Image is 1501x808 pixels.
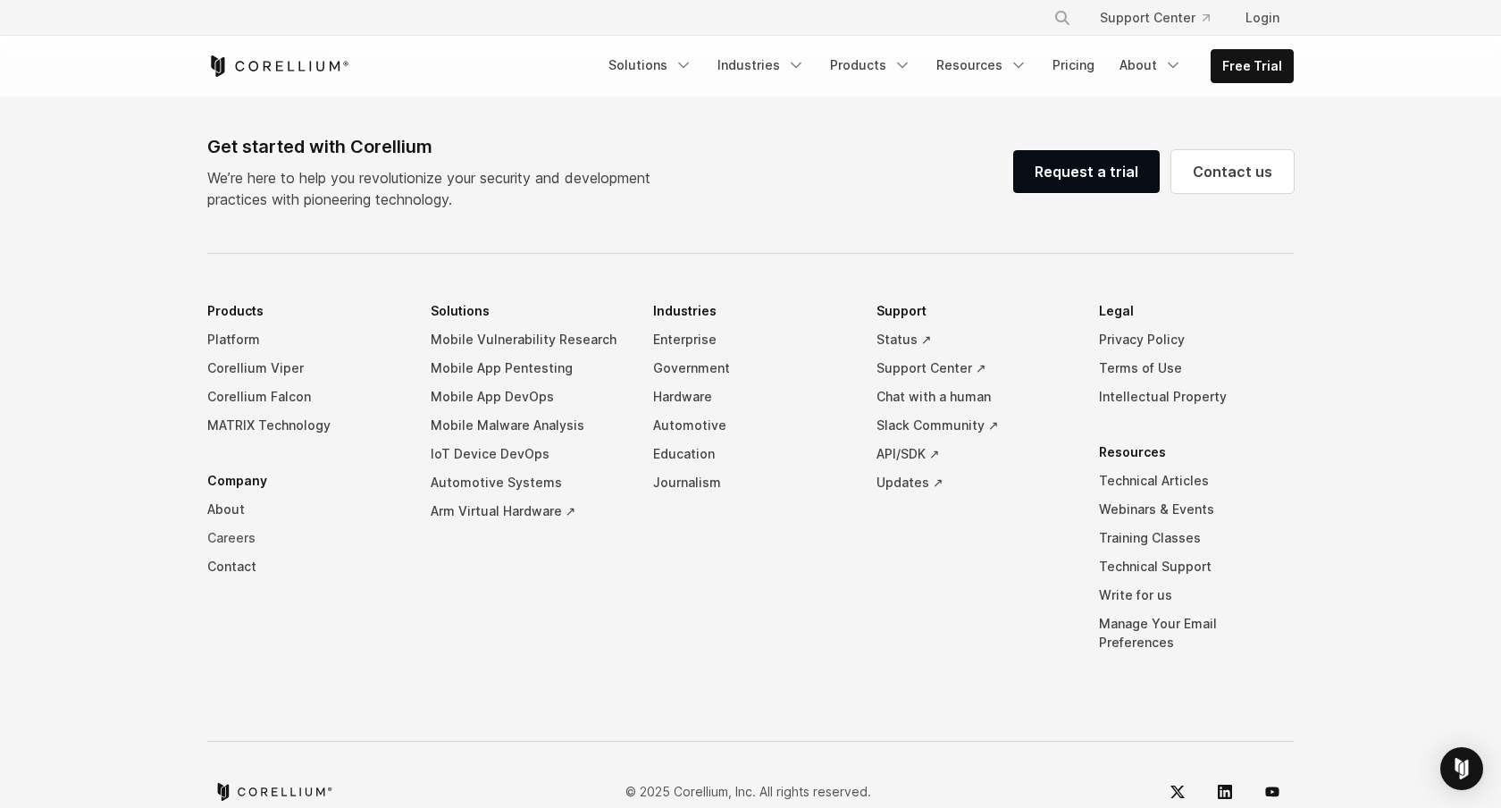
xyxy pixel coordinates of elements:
a: About [207,495,402,524]
a: Careers [207,524,402,552]
a: Request a trial [1013,150,1160,193]
a: Privacy Policy [1099,325,1294,354]
div: Navigation Menu [207,297,1294,684]
a: Solutions [598,49,703,81]
a: Automotive [653,411,848,440]
a: Contact us [1171,150,1294,193]
a: Corellium Home [207,55,349,77]
p: We’re here to help you revolutionize your security and development practices with pioneering tech... [207,167,665,210]
a: Updates ↗ [876,468,1071,497]
a: Chat with a human [876,383,1071,411]
a: API/SDK ↗ [876,440,1071,468]
a: Manage Your Email Preferences [1099,610,1294,657]
a: Intellectual Property [1099,383,1294,411]
a: Technical Articles [1099,467,1294,495]
div: Open Intercom Messenger [1440,747,1483,790]
a: Hardware [653,383,848,411]
a: MATRIX Technology [207,411,402,440]
a: Slack Community ↗ [876,411,1071,440]
a: Write for us [1099,581,1294,610]
a: Corellium home [214,783,333,801]
a: Support Center ↗ [876,354,1071,383]
a: Status ↗ [876,325,1071,354]
a: Pricing [1042,49,1105,81]
div: Navigation Menu [598,49,1294,83]
a: IoT Device DevOps [431,440,625,468]
a: Support Center [1086,2,1224,34]
a: About [1109,49,1193,81]
a: Mobile Malware Analysis [431,411,625,440]
div: Navigation Menu [1032,2,1294,34]
a: Products [819,49,922,81]
p: © 2025 Corellium, Inc. All rights reserved. [625,782,871,801]
a: Mobile App Pentesting [431,354,625,383]
button: Search [1046,2,1078,34]
a: Mobile Vulnerability Research [431,325,625,354]
a: Free Trial [1212,50,1293,82]
a: Corellium Falcon [207,383,402,411]
a: Journalism [653,468,848,497]
a: Enterprise [653,325,848,354]
a: Automotive Systems [431,468,625,497]
a: Resources [926,49,1038,81]
a: Webinars & Events [1099,495,1294,524]
a: Industries [707,49,816,81]
a: Arm Virtual Hardware ↗ [431,497,625,526]
a: Technical Support [1099,552,1294,581]
a: Training Classes [1099,524,1294,552]
div: Get started with Corellium [207,133,665,160]
a: Terms of Use [1099,354,1294,383]
a: Government [653,354,848,383]
a: Contact [207,552,402,581]
a: Corellium Viper [207,354,402,383]
a: Mobile App DevOps [431,383,625,411]
a: Education [653,440,848,468]
a: Platform [207,325,402,354]
a: Login [1231,2,1294,34]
